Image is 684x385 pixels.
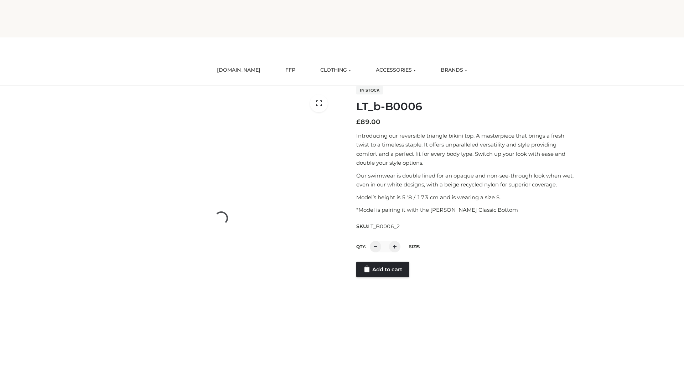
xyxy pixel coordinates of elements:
h1: LT_b-B0006 [356,100,578,113]
p: Model’s height is 5 ‘8 / 173 cm and is wearing a size S. [356,193,578,202]
a: BRANDS [435,62,472,78]
p: *Model is pairing it with the [PERSON_NAME] Classic Bottom [356,205,578,215]
label: QTY: [356,244,366,249]
p: Introducing our reversible triangle bikini top. A masterpiece that brings a fresh twist to a time... [356,131,578,168]
span: LT_B0006_2 [368,223,400,230]
a: CLOTHING [315,62,356,78]
bdi: 89.00 [356,118,380,126]
a: FFP [280,62,301,78]
span: £ [356,118,361,126]
span: In stock [356,86,383,94]
a: [DOMAIN_NAME] [212,62,266,78]
a: Add to cart [356,262,409,277]
a: ACCESSORIES [370,62,421,78]
span: SKU: [356,222,401,231]
label: Size: [409,244,420,249]
p: Our swimwear is double lined for an opaque and non-see-through look when wet, even in our white d... [356,171,578,189]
